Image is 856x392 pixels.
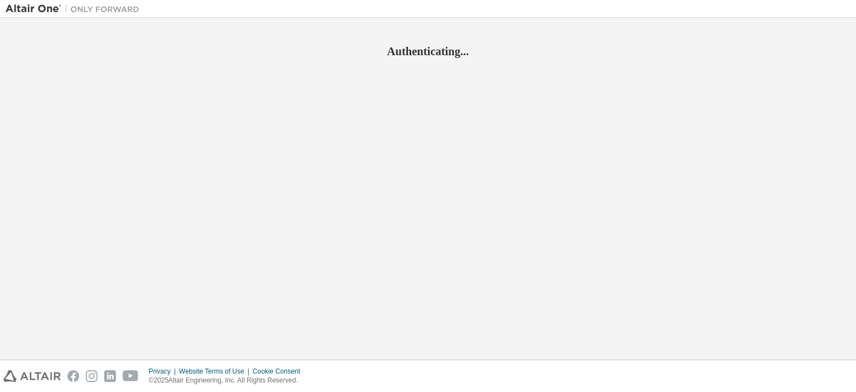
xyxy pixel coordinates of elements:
[149,367,179,376] div: Privacy
[252,367,307,376] div: Cookie Consent
[149,376,307,385] p: © 2025 Altair Engineering, Inc. All Rights Reserved.
[86,370,98,382] img: instagram.svg
[179,367,252,376] div: Website Terms of Use
[123,370,139,382] img: youtube.svg
[3,370,61,382] img: altair_logo.svg
[104,370,116,382] img: linkedin.svg
[6,44,850,59] h2: Authenticating...
[6,3,145,14] img: Altair One
[67,370,79,382] img: facebook.svg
